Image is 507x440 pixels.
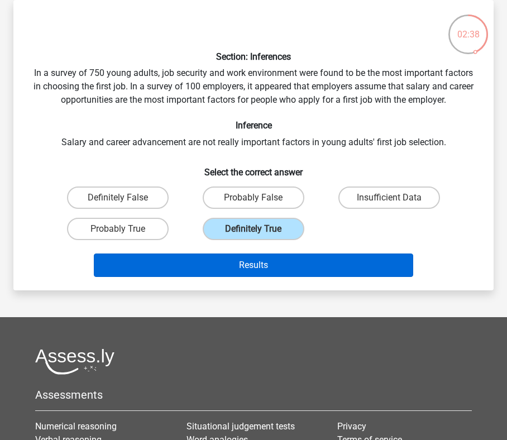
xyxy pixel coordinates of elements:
button: Results [94,254,413,277]
label: Definitely True [203,218,304,240]
img: Assessly logo [35,348,114,375]
div: 02:38 [447,13,489,41]
div: In a survey of 750 young adults, job security and work environment were found to be the most impo... [18,9,489,281]
a: Privacy [337,421,366,432]
h5: Assessments [35,388,472,401]
h6: Section: Inferences [31,51,476,62]
a: Situational judgement tests [186,421,295,432]
label: Definitely False [67,186,169,209]
label: Insufficient Data [338,186,440,209]
label: Probably True [67,218,169,240]
a: Numerical reasoning [35,421,117,432]
h6: Inference [31,120,476,131]
label: Probably False [203,186,304,209]
h6: Select the correct answer [31,158,476,178]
